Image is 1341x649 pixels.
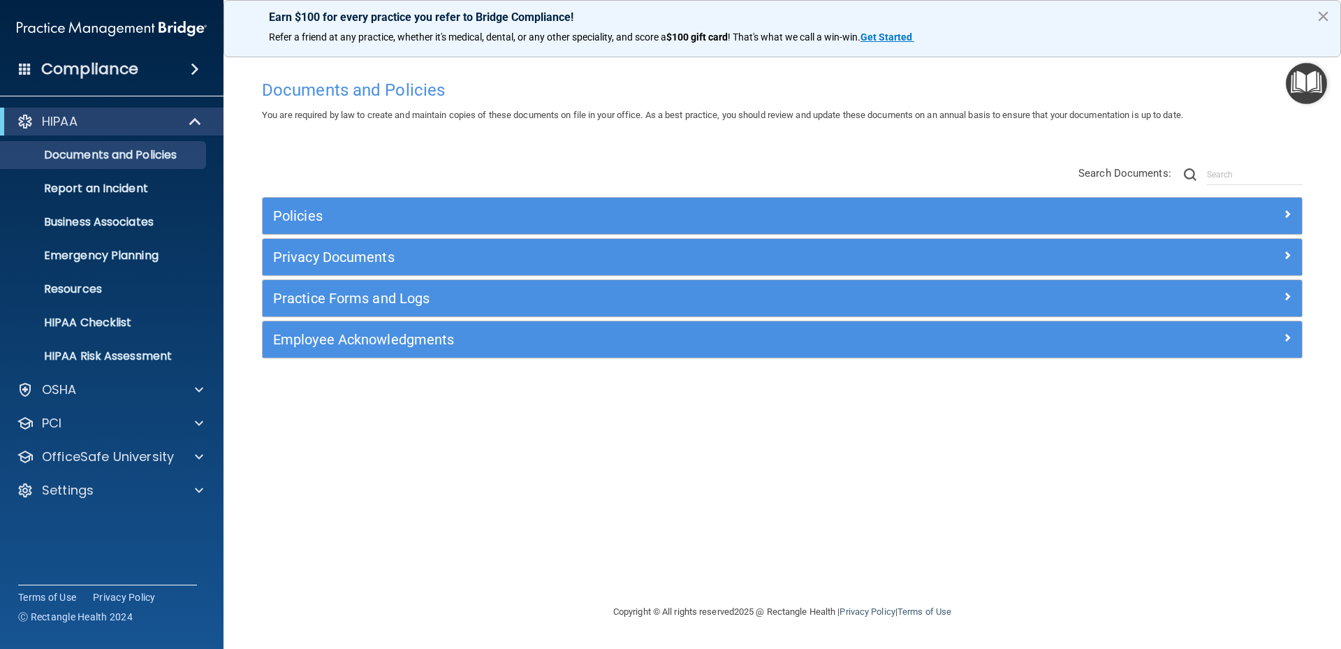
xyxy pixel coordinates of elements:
p: PCI [42,415,61,432]
button: Close [1317,5,1330,27]
input: Search [1207,164,1303,185]
a: Policies [273,205,1291,227]
p: Documents and Policies [9,148,200,162]
p: HIPAA Checklist [9,316,200,330]
a: Privacy Documents [273,246,1291,268]
img: PMB logo [17,15,207,43]
h4: Compliance [41,59,138,79]
div: Copyright © All rights reserved 2025 @ Rectangle Health | | [527,590,1037,634]
p: OSHA [42,381,77,398]
a: Privacy Policy [93,590,156,604]
p: Settings [42,482,94,499]
p: Emergency Planning [9,249,200,263]
button: Open Resource Center [1286,63,1327,104]
span: ! That's what we call a win-win. [728,31,860,43]
p: Resources [9,282,200,296]
p: OfficeSafe University [42,449,174,465]
a: Terms of Use [897,606,951,617]
span: You are required by law to create and maintain copies of these documents on file in your office. ... [262,110,1183,120]
h4: Documents and Policies [262,81,1303,99]
a: Get Started [860,31,914,43]
a: Practice Forms and Logs [273,287,1291,309]
a: OSHA [17,381,203,398]
span: Ⓒ Rectangle Health 2024 [18,610,133,624]
a: Employee Acknowledgments [273,328,1291,351]
strong: Get Started [860,31,912,43]
h5: Policies [273,208,1032,224]
span: Search Documents: [1078,167,1171,180]
p: HIPAA [42,113,78,130]
h5: Privacy Documents [273,249,1032,265]
a: Terms of Use [18,590,76,604]
a: OfficeSafe University [17,449,203,465]
p: Business Associates [9,215,200,229]
a: Privacy Policy [840,606,895,617]
p: Earn $100 for every practice you refer to Bridge Compliance! [269,10,1296,24]
a: PCI [17,415,203,432]
span: Refer a friend at any practice, whether it's medical, dental, or any other speciality, and score a [269,31,666,43]
img: ic-search.3b580494.png [1184,168,1196,181]
a: Settings [17,482,203,499]
p: HIPAA Risk Assessment [9,349,200,363]
h5: Practice Forms and Logs [273,291,1032,306]
h5: Employee Acknowledgments [273,332,1032,347]
p: Report an Incident [9,182,200,196]
strong: $100 gift card [666,31,728,43]
a: HIPAA [17,113,203,130]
